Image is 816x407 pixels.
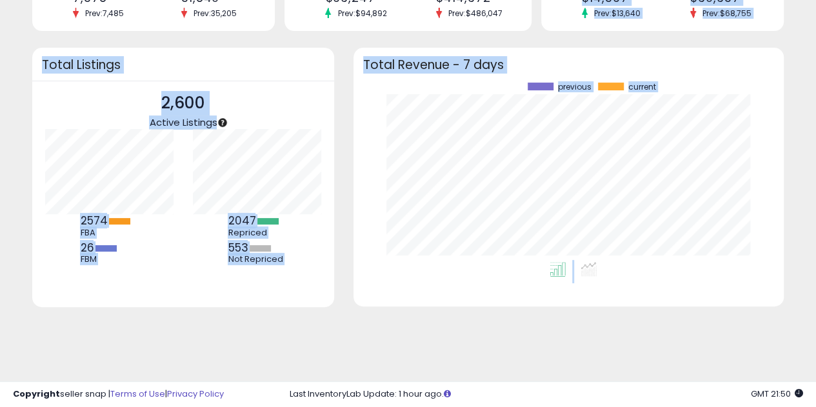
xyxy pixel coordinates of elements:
[228,228,286,238] div: Repriced
[80,254,138,264] div: FBM
[149,115,217,129] span: Active Listings
[13,388,224,401] div: seller snap | |
[80,228,138,238] div: FBA
[751,388,803,400] span: 2025-08-13 21:50 GMT
[167,388,224,400] a: Privacy Policy
[110,388,165,400] a: Terms of Use
[444,390,451,398] i: Click here to read more about un-synced listings.
[228,254,286,264] div: Not Repriced
[149,91,217,115] p: 2,600
[696,8,758,19] span: Prev: $68,755
[442,8,509,19] span: Prev: $486,047
[79,8,130,19] span: Prev: 7,485
[363,60,774,70] h3: Total Revenue - 7 days
[628,83,656,92] span: current
[290,388,803,401] div: Last InventoryLab Update: 1 hour ago.
[228,240,248,255] b: 553
[187,8,243,19] span: Prev: 35,205
[13,388,60,400] strong: Copyright
[331,8,393,19] span: Prev: $94,892
[80,240,94,255] b: 26
[588,8,647,19] span: Prev: $13,640
[558,83,592,92] span: previous
[217,117,228,128] div: Tooltip anchor
[42,60,324,70] h3: Total Listings
[228,213,255,228] b: 2047
[80,213,107,228] b: 2574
